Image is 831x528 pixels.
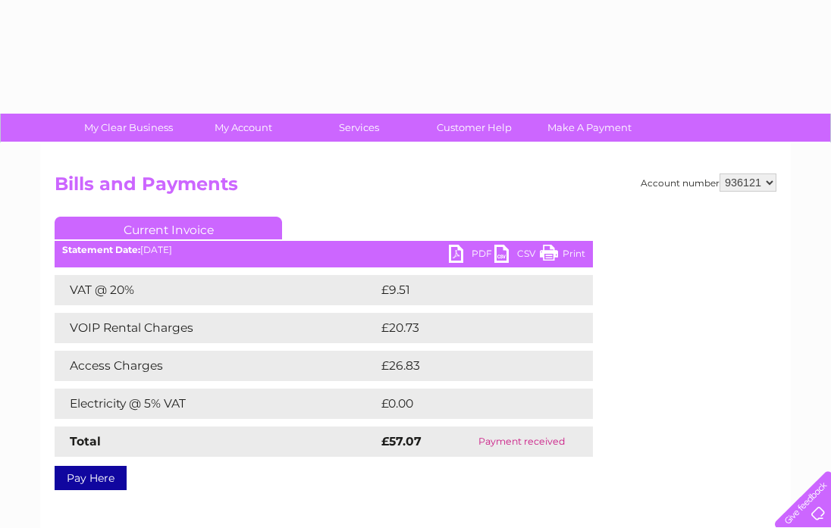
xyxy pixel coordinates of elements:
[55,351,378,381] td: Access Charges
[527,114,652,142] a: Make A Payment
[641,173,776,192] div: Account number
[55,313,378,343] td: VOIP Rental Charges
[540,245,585,267] a: Print
[66,114,191,142] a: My Clear Business
[181,114,306,142] a: My Account
[55,245,593,255] div: [DATE]
[55,275,378,305] td: VAT @ 20%
[378,313,562,343] td: £20.73
[378,275,556,305] td: £9.51
[378,351,563,381] td: £26.83
[450,426,593,457] td: Payment received
[378,389,558,419] td: £0.00
[494,245,540,267] a: CSV
[296,114,422,142] a: Services
[70,434,101,448] strong: Total
[55,389,378,419] td: Electricity @ 5% VAT
[55,217,282,239] a: Current Invoice
[381,434,422,448] strong: £57.07
[55,173,776,202] h2: Bills and Payments
[55,466,127,490] a: Pay Here
[449,245,494,267] a: PDF
[62,244,140,255] b: Statement Date:
[412,114,537,142] a: Customer Help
